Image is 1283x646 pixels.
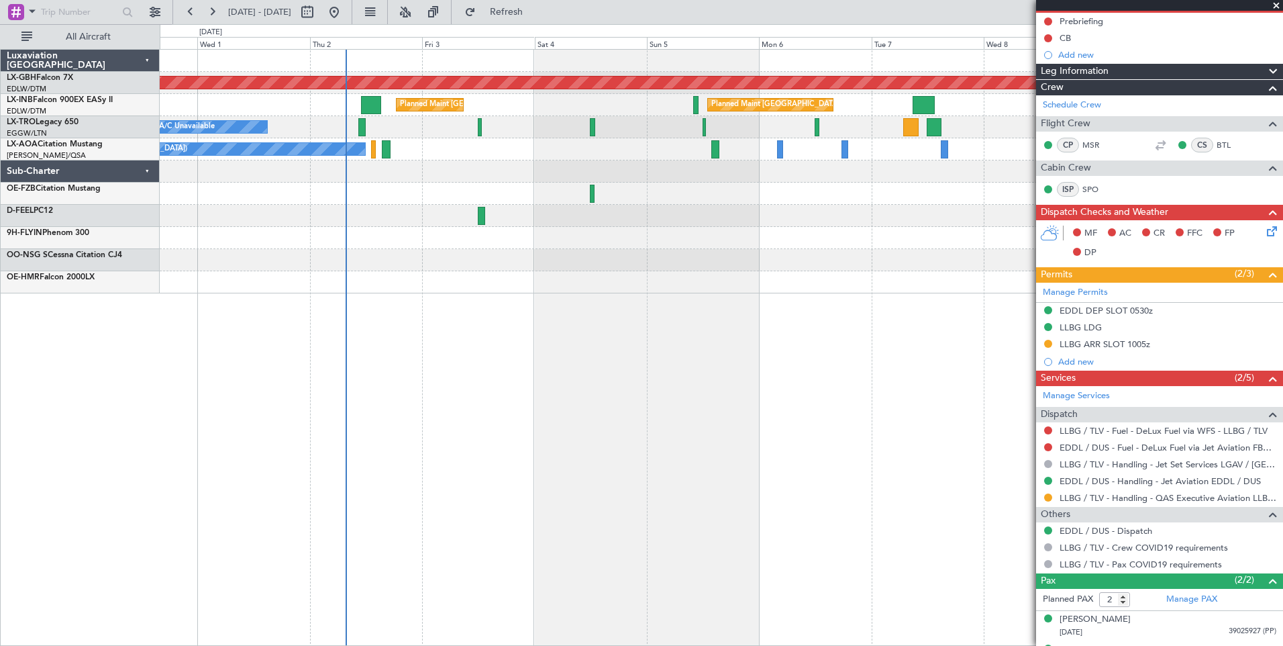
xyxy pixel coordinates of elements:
a: LLBG / TLV - Handling - Jet Set Services LGAV / [GEOGRAPHIC_DATA] [1060,459,1276,470]
a: LLBG / TLV - Handling - QAS Executive Aviation LLBG / TLV [1060,492,1276,504]
span: [DATE] - [DATE] [228,6,291,18]
a: LX-AOACitation Mustang [7,140,103,148]
div: [DATE] [199,27,222,38]
a: 9H-FLYINPhenom 300 [7,229,89,237]
a: LLBG / TLV - Fuel - DeLux Fuel via WFS - LLBG / TLV [1060,425,1268,436]
a: [PERSON_NAME]/QSA [7,150,86,160]
span: All Aircraft [35,32,142,42]
span: AC [1119,227,1131,240]
a: EDLW/DTM [7,106,46,116]
a: EGGW/LTN [7,128,47,138]
a: EDLW/DTM [7,84,46,94]
span: FP [1225,227,1235,240]
div: EDDL DEP SLOT 0530z [1060,305,1153,316]
div: Sun 5 [647,37,759,49]
div: Sat 4 [535,37,647,49]
a: BTL [1217,139,1247,151]
a: LLBG / TLV - Pax COVID19 requirements [1060,559,1222,570]
span: (2/3) [1235,267,1254,281]
span: Dispatch [1041,407,1078,422]
span: (2/5) [1235,371,1254,385]
a: Manage Permits [1043,286,1108,299]
div: CB [1060,32,1071,44]
a: LX-INBFalcon 900EX EASy II [7,96,113,104]
a: D-FEELPC12 [7,207,53,215]
span: D-FEEL [7,207,34,215]
label: Planned PAX [1043,593,1093,606]
input: Trip Number [41,2,118,22]
a: MSR [1082,139,1113,151]
a: LX-TROLegacy 650 [7,118,79,126]
div: A/C Unavailable [159,117,215,137]
div: LLBG LDG [1060,322,1102,333]
div: Add new [1058,356,1276,367]
a: LX-GBHFalcon 7X [7,74,73,82]
div: Fri 3 [422,37,534,49]
span: Flight Crew [1041,116,1090,132]
span: OO-NSG S [7,251,48,259]
a: LLBG / TLV - Crew COVID19 requirements [1060,542,1228,553]
a: EDDL / DUS - Fuel - DeLux Fuel via Jet Aviation FBO - EDDL / DUS [1060,442,1276,453]
a: Manage PAX [1166,593,1217,606]
span: Dispatch Checks and Weather [1041,205,1168,220]
span: 9H-FLYIN [7,229,42,237]
div: Mon 6 [759,37,871,49]
div: Planned Maint [GEOGRAPHIC_DATA] [400,95,528,115]
div: Tue 7 [872,37,984,49]
span: FFC [1187,227,1202,240]
button: Refresh [458,1,539,23]
a: SPO [1082,183,1113,195]
span: OE-HMR [7,273,40,281]
span: [DATE] [1060,627,1082,637]
span: LX-INB [7,96,33,104]
a: OE-FZBCitation Mustang [7,185,101,193]
span: Others [1041,507,1070,522]
a: EDDL / DUS - Handling - Jet Aviation EDDL / DUS [1060,475,1261,487]
span: Crew [1041,80,1064,95]
a: EDDL / DUS - Dispatch [1060,525,1152,537]
div: ISP [1057,182,1079,197]
div: LLBG ARR SLOT 1005z [1060,338,1150,350]
a: Schedule Crew [1043,99,1101,112]
a: OE-HMRFalcon 2000LX [7,273,95,281]
div: Wed 1 [197,37,309,49]
div: Prebriefing [1060,15,1103,27]
div: CP [1057,138,1079,152]
a: OO-NSG SCessna Citation CJ4 [7,251,122,259]
div: Planned Maint [GEOGRAPHIC_DATA] ([GEOGRAPHIC_DATA]) [711,95,923,115]
span: LX-GBH [7,74,36,82]
span: OE-FZB [7,185,36,193]
span: Permits [1041,267,1072,283]
span: CR [1153,227,1165,240]
span: Pax [1041,573,1056,589]
div: CS [1191,138,1213,152]
button: All Aircraft [15,26,146,48]
div: Wed 8 [984,37,1096,49]
div: Add new [1058,49,1276,60]
span: LX-TRO [7,118,36,126]
span: Leg Information [1041,64,1109,79]
span: Cabin Crew [1041,160,1091,176]
span: Refresh [478,7,535,17]
span: DP [1084,246,1096,260]
div: [PERSON_NAME] [1060,613,1131,627]
div: Thu 2 [310,37,422,49]
a: Manage Services [1043,389,1110,403]
span: (2/2) [1235,573,1254,587]
span: LX-AOA [7,140,38,148]
span: Services [1041,371,1076,386]
span: MF [1084,227,1097,240]
span: 39025927 (PP) [1229,626,1276,637]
